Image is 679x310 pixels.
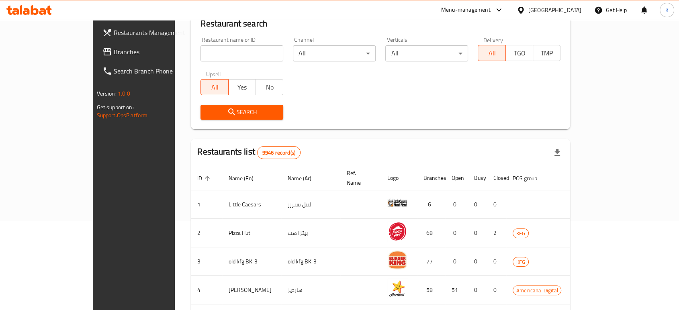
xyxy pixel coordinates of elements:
[387,250,407,270] img: old kfg BK-3
[118,88,130,99] span: 1.0.0
[96,42,206,61] a: Branches
[259,82,280,93] span: No
[536,47,557,59] span: TMP
[197,173,213,183] span: ID
[487,190,506,219] td: 0
[96,61,206,81] a: Search Branch Phone
[513,229,528,238] span: KFG
[548,143,567,162] div: Export file
[468,247,487,276] td: 0
[97,110,148,120] a: Support.OpsPlatform
[191,276,222,304] td: 4
[222,190,281,219] td: Little Caesars
[385,45,468,61] div: All
[468,190,487,219] td: 0
[445,247,468,276] td: 0
[191,247,222,276] td: 3
[417,276,445,304] td: 58
[288,173,322,183] span: Name (Ar)
[445,219,468,247] td: 0
[191,190,222,219] td: 1
[487,166,506,190] th: Closed
[114,66,200,76] span: Search Branch Phone
[468,219,487,247] td: 0
[197,146,301,159] h2: Restaurants list
[481,47,502,59] span: All
[445,166,468,190] th: Open
[200,18,560,30] h2: Restaurant search
[96,23,206,42] a: Restaurants Management
[207,107,277,117] span: Search
[487,219,506,247] td: 2
[97,102,134,112] span: Get support on:
[228,79,256,95] button: Yes
[505,45,533,61] button: TGO
[257,146,301,159] div: Total records count
[281,219,340,247] td: بيتزا هت
[417,219,445,247] td: 68
[417,166,445,190] th: Branches
[478,45,505,61] button: All
[281,190,340,219] td: ليتل سيزرز
[229,173,264,183] span: Name (En)
[200,45,283,61] input: Search for restaurant name or ID..
[445,190,468,219] td: 0
[222,276,281,304] td: [PERSON_NAME]
[200,105,283,120] button: Search
[191,219,222,247] td: 2
[513,257,528,267] span: KFG
[222,247,281,276] td: old kfg BK-3
[417,247,445,276] td: 77
[200,79,228,95] button: All
[293,45,376,61] div: All
[417,190,445,219] td: 6
[665,6,669,14] span: K
[445,276,468,304] td: 51
[281,247,340,276] td: old kfg BK-3
[387,193,407,213] img: Little Caesars
[513,286,561,295] span: Americana-Digital
[204,82,225,93] span: All
[387,278,407,298] img: Hardee's
[533,45,560,61] button: TMP
[513,173,548,183] span: POS group
[114,47,200,57] span: Branches
[381,166,417,190] th: Logo
[441,5,491,15] div: Menu-management
[487,276,506,304] td: 0
[483,37,503,43] label: Delivery
[528,6,581,14] div: [GEOGRAPHIC_DATA]
[114,28,200,37] span: Restaurants Management
[222,219,281,247] td: Pizza Hut
[468,166,487,190] th: Busy
[281,276,340,304] td: هارديز
[387,221,407,241] img: Pizza Hut
[468,276,487,304] td: 0
[232,82,253,93] span: Yes
[206,71,221,77] label: Upsell
[509,47,530,59] span: TGO
[258,149,300,157] span: 9946 record(s)
[347,168,371,188] span: Ref. Name
[256,79,283,95] button: No
[97,88,117,99] span: Version:
[487,247,506,276] td: 0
